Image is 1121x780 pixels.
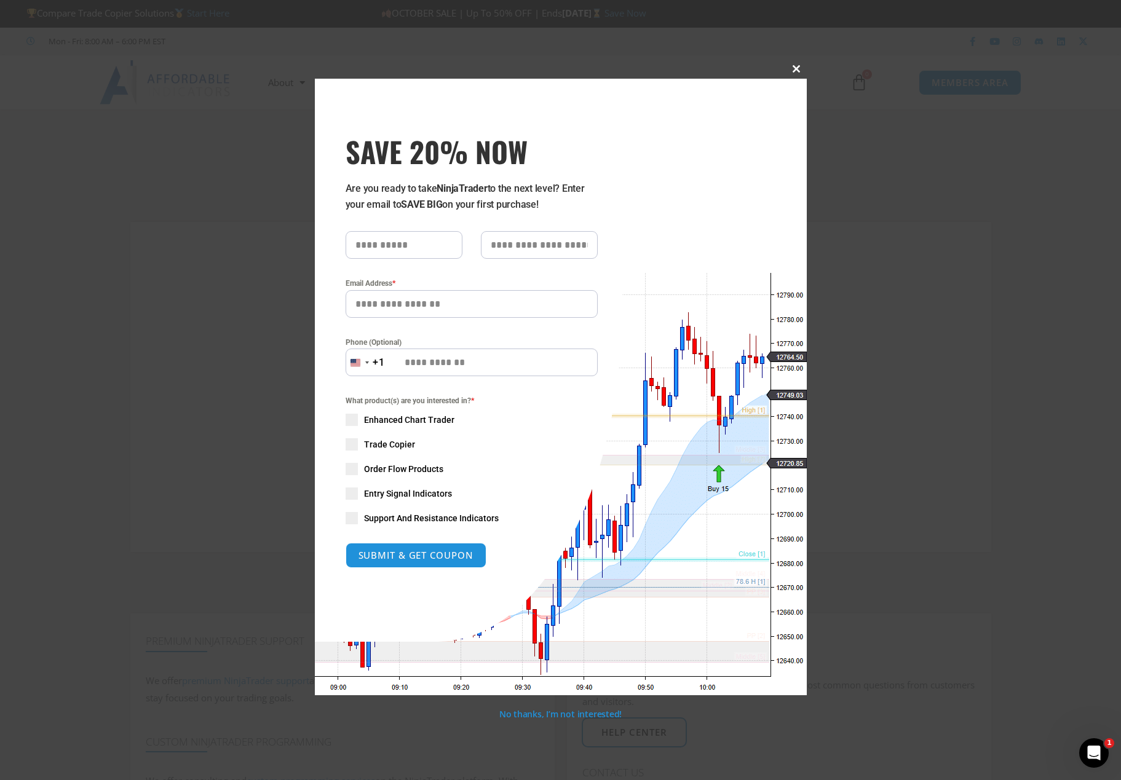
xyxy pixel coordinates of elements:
[346,414,598,426] label: Enhanced Chart Trader
[364,438,415,451] span: Trade Copier
[346,395,598,407] span: What product(s) are you interested in?
[364,414,454,426] span: Enhanced Chart Trader
[437,183,487,194] strong: NinjaTrader
[373,355,385,371] div: +1
[346,543,486,568] button: SUBMIT & GET COUPON
[364,512,499,524] span: Support And Resistance Indicators
[346,512,598,524] label: Support And Resistance Indicators
[346,438,598,451] label: Trade Copier
[1104,738,1114,748] span: 1
[364,487,452,500] span: Entry Signal Indicators
[1079,738,1109,768] iframe: Intercom live chat
[346,463,598,475] label: Order Flow Products
[346,349,385,376] button: Selected country
[499,708,622,720] a: No thanks, I’m not interested!
[346,336,598,349] label: Phone (Optional)
[401,199,442,210] strong: SAVE BIG
[364,463,443,475] span: Order Flow Products
[346,181,598,213] p: Are you ready to take to the next level? Enter your email to on your first purchase!
[346,487,598,500] label: Entry Signal Indicators
[346,134,598,168] h3: SAVE 20% NOW
[346,277,598,290] label: Email Address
